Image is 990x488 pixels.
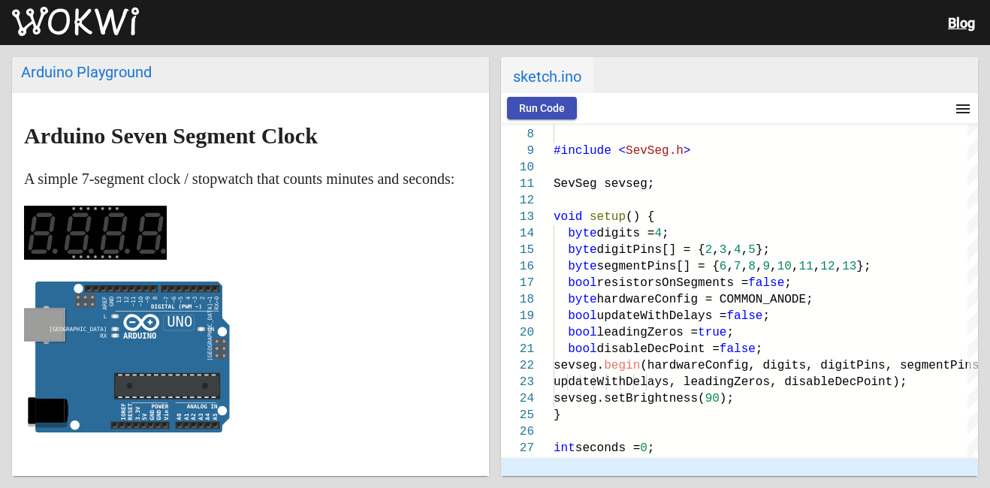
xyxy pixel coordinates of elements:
[501,291,534,308] div: 18
[770,260,777,273] span: ,
[575,441,640,455] span: seconds =
[554,375,806,389] span: updateWithDelays, leadingZeros, dis
[597,326,698,339] span: leadingZeros =
[726,326,734,339] span: ;
[501,225,534,242] div: 14
[501,209,534,225] div: 13
[501,258,534,275] div: 16
[597,260,720,273] span: segmentPins[] = {
[835,260,843,273] span: ,
[748,243,756,257] span: 5
[507,97,577,119] button: Run Code
[763,260,771,273] span: 9
[590,210,626,224] span: setup
[24,124,477,148] h1: Arduino Seven Segment Clock
[734,260,741,273] span: 7
[597,309,727,323] span: updateWithDelays =
[597,227,655,240] span: digits =
[734,243,741,257] span: 4
[501,407,534,423] div: 25
[726,243,734,257] span: ,
[712,243,720,257] span: ,
[501,143,534,159] div: 9
[777,260,792,273] span: 10
[813,260,821,273] span: ,
[501,308,534,324] div: 19
[741,260,749,273] span: ,
[684,144,691,158] span: >
[954,100,972,118] mat-icon: menu
[12,7,139,37] img: Wokwi
[597,243,705,257] span: digitPins[] = {
[720,392,734,405] span: );
[554,177,654,191] span: SevSeg sevseg;
[720,260,727,273] span: 6
[705,243,713,257] span: 2
[501,159,534,176] div: 10
[720,342,756,356] span: false
[948,15,975,31] a: Blog
[501,357,534,374] div: 22
[568,276,596,290] span: bool
[748,260,756,273] span: 8
[501,374,534,390] div: 23
[501,423,534,440] div: 26
[568,227,596,240] span: byte
[24,167,477,191] p: A simple 7-segment clock / stopwatch that counts minutes and seconds:
[820,260,835,273] span: 12
[568,309,596,323] span: bool
[662,227,669,240] span: ;
[501,440,534,456] div: 27
[626,144,684,158] span: SevSeg.h
[554,392,705,405] span: sevseg.setBrightness(
[640,441,647,455] span: 0
[501,275,534,291] div: 17
[501,341,534,357] div: 21
[501,456,534,473] div: 28
[597,342,720,356] span: disableDecPoint =
[501,324,534,341] div: 20
[554,441,575,455] span: int
[21,63,480,81] div: Arduino Playground
[705,392,720,405] span: 90
[519,102,565,114] span: Run Code
[554,359,604,372] span: sevseg.
[501,176,534,192] div: 11
[647,441,655,455] span: ;
[756,243,770,257] span: };
[568,326,596,339] span: bool
[554,144,611,158] span: #include
[756,342,763,356] span: ;
[741,243,749,257] span: ,
[720,243,727,257] span: 3
[856,260,871,273] span: };
[604,359,640,372] span: begin
[698,326,726,339] span: true
[806,375,907,389] span: ableDecPoint);
[568,293,596,306] span: byte
[568,260,596,273] span: byte
[597,293,813,306] span: hardwareConfig = COMMON_ANODE;
[501,192,534,209] div: 12
[626,210,654,224] span: () {
[784,276,792,290] span: ;
[618,144,626,158] span: <
[792,260,799,273] span: ,
[568,342,596,356] span: bool
[501,242,534,258] div: 15
[799,260,813,273] span: 11
[654,227,662,240] span: 4
[726,309,762,323] span: false
[762,309,770,323] span: ;
[501,390,534,407] div: 24
[501,126,534,143] div: 8
[554,210,582,224] span: void
[554,408,561,422] span: }
[726,260,734,273] span: ,
[756,260,763,273] span: ,
[501,57,593,93] span: sketch.ino
[568,243,596,257] span: byte
[748,276,784,290] span: false
[597,276,749,290] span: resistorsOnSegments =
[842,260,856,273] span: 13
